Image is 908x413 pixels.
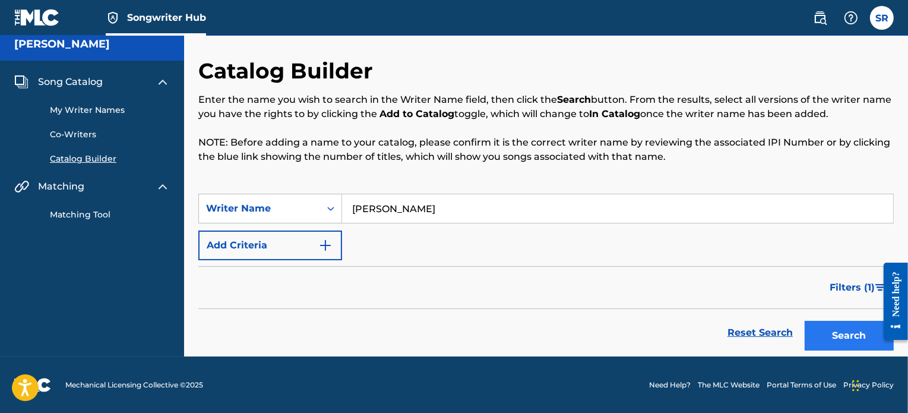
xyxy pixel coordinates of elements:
[852,368,859,403] div: Drag
[50,209,170,221] a: Matching Tool
[875,254,908,349] iframe: Resource Center
[805,321,894,351] button: Search
[198,194,894,357] form: Search Form
[198,135,894,164] p: NOTE: Before adding a name to your catalog, please confirm it is the correct writer name by revie...
[379,108,454,119] strong: Add to Catalog
[767,380,836,390] a: Portal Terms of Use
[14,378,51,392] img: logo
[198,231,342,260] button: Add Criteria
[198,58,379,84] h2: Catalog Builder
[106,11,120,25] img: Top Rightsholder
[698,380,760,390] a: The MLC Website
[722,320,799,346] a: Reset Search
[50,128,170,141] a: Co-Writers
[14,37,110,51] h5: Sven Rademackers
[849,356,908,413] iframe: Chat Widget
[808,6,832,30] a: Public Search
[127,11,206,24] span: Songwriter Hub
[50,104,170,116] a: My Writer Names
[156,179,170,194] img: expand
[198,93,894,121] p: Enter the name you wish to search in the Writer Name field, then click the button. From the resul...
[38,75,103,89] span: Song Catalog
[839,6,863,30] div: Help
[870,6,894,30] div: User Menu
[649,380,691,390] a: Need Help?
[38,179,84,194] span: Matching
[822,273,894,302] button: Filters (1)
[843,380,894,390] a: Privacy Policy
[156,75,170,89] img: expand
[557,94,591,105] strong: Search
[589,108,640,119] strong: In Catalog
[830,280,875,295] span: Filters ( 1 )
[844,11,858,25] img: help
[318,238,333,253] img: 9d2ae6d4665cec9f34b9.svg
[14,9,60,26] img: MLC Logo
[813,11,827,25] img: search
[14,75,29,89] img: Song Catalog
[206,201,313,216] div: Writer Name
[14,75,103,89] a: Song CatalogSong Catalog
[50,153,170,165] a: Catalog Builder
[65,380,203,390] span: Mechanical Licensing Collective © 2025
[14,179,29,194] img: Matching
